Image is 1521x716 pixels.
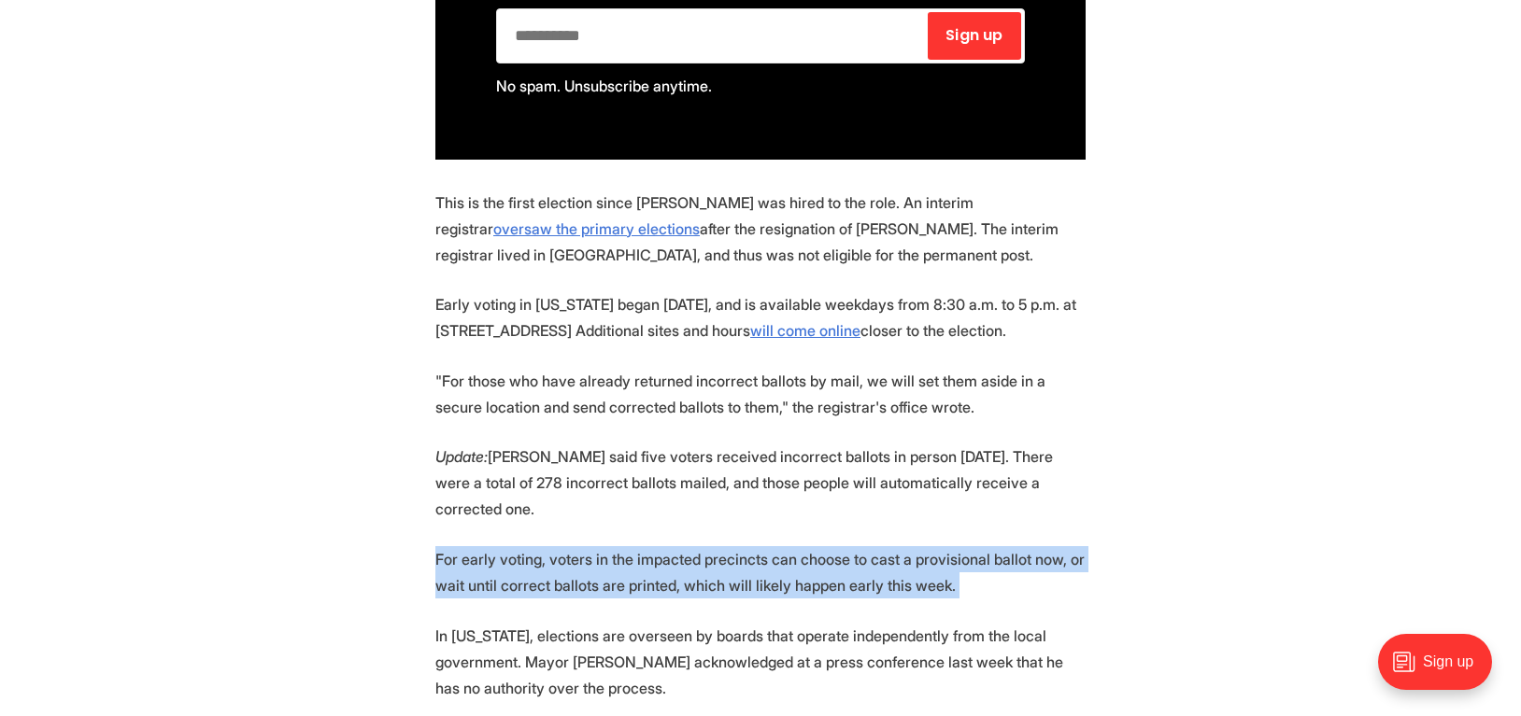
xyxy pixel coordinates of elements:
em: Update: [435,447,488,466]
p: Early voting in [US_STATE] began [DATE], and is available weekdays from 8:30 a.m. to 5 p.m. at [S... [435,291,1086,344]
p: [PERSON_NAME] said five voters received incorrect ballots in person [DATE]. There were a total of... [435,443,1086,522]
span: No spam. Unsubscribe anytime. [496,77,712,95]
p: "For those who have already returned incorrect ballots by mail, we will set them aside in a secur... [435,368,1086,420]
p: For early voting, voters in the impacted precincts can choose to cast a provisional ballot now, o... [435,546,1086,598]
p: In [US_STATE], elections are overseen by boards that operate independently from the local governm... [435,623,1086,701]
a: oversaw the primary elections [493,219,700,238]
button: Sign up [928,12,1021,60]
iframe: portal-trigger [1362,625,1521,716]
span: Sign up [945,28,1002,43]
a: will come online [750,321,860,340]
p: This is the first election since [PERSON_NAME] was hired to the role. An interim registrar after ... [435,190,1086,268]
